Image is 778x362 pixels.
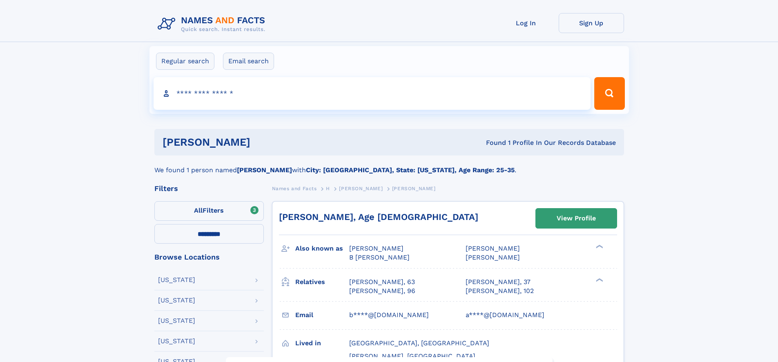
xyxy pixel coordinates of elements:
[156,53,214,70] label: Regular search
[349,253,410,261] span: B [PERSON_NAME]
[559,13,624,33] a: Sign Up
[326,186,330,191] span: H
[223,53,274,70] label: Email search
[295,242,349,255] h3: Also known as
[154,155,624,175] div: We found 1 person named with .
[295,336,349,350] h3: Lived in
[154,201,264,221] label: Filters
[339,186,383,191] span: [PERSON_NAME]
[349,339,489,347] span: [GEOGRAPHIC_DATA], [GEOGRAPHIC_DATA]
[349,244,403,252] span: [PERSON_NAME]
[392,186,436,191] span: [PERSON_NAME]
[466,253,520,261] span: [PERSON_NAME]
[466,286,534,295] a: [PERSON_NAME], 102
[594,244,604,249] div: ❯
[493,13,559,33] a: Log In
[154,185,264,192] div: Filters
[158,297,195,304] div: [US_STATE]
[557,209,596,228] div: View Profile
[349,352,475,360] span: [PERSON_NAME], [GEOGRAPHIC_DATA]
[194,207,203,214] span: All
[279,212,478,222] a: [PERSON_NAME], Age [DEMOGRAPHIC_DATA]
[306,166,515,174] b: City: [GEOGRAPHIC_DATA], State: [US_STATE], Age Range: 25-35
[339,183,383,193] a: [PERSON_NAME]
[154,253,264,261] div: Browse Locations
[368,138,616,147] div: Found 1 Profile In Our Records Database
[536,209,617,228] a: View Profile
[466,244,520,252] span: [PERSON_NAME]
[349,286,415,295] a: [PERSON_NAME], 96
[295,275,349,289] h3: Relatives
[158,318,195,324] div: [US_STATE]
[594,77,624,110] button: Search Button
[237,166,292,174] b: [PERSON_NAME]
[466,278,531,286] a: [PERSON_NAME], 37
[158,338,195,344] div: [US_STATE]
[154,13,272,35] img: Logo Names and Facts
[163,137,368,147] h1: [PERSON_NAME]
[272,183,317,193] a: Names and Facts
[326,183,330,193] a: H
[158,277,195,283] div: [US_STATE]
[295,308,349,322] h3: Email
[349,278,415,286] a: [PERSON_NAME], 63
[594,277,604,282] div: ❯
[154,77,591,110] input: search input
